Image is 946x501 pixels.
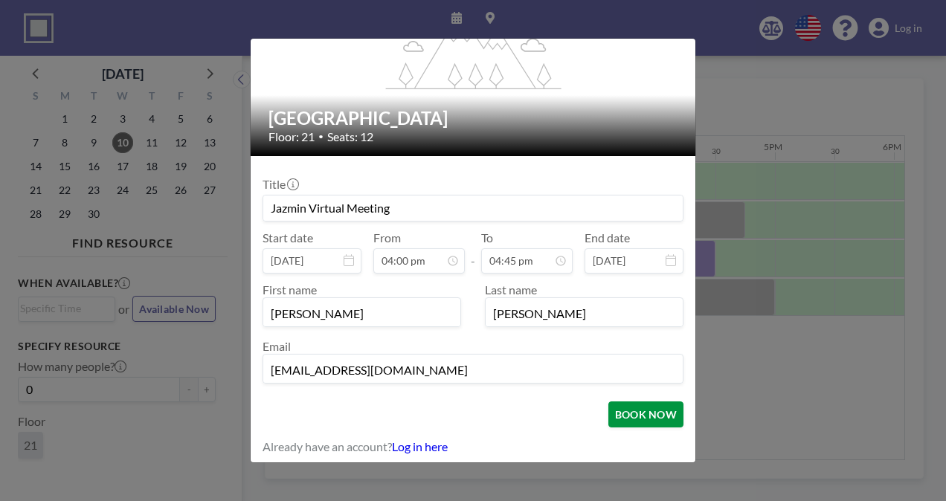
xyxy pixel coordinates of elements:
span: • [318,131,324,142]
span: Already have an account? [263,439,392,454]
label: Start date [263,230,313,245]
button: BOOK NOW [608,401,683,427]
span: Seats: 12 [327,129,373,144]
label: Last name [485,282,537,297]
a: Log in here [392,439,448,453]
input: Last name [486,301,683,326]
span: Floor: 21 [268,129,315,144]
input: Email [263,358,683,383]
label: First name [263,282,317,297]
label: To [481,230,493,245]
h2: [GEOGRAPHIC_DATA] [268,107,679,129]
input: First name [263,301,460,326]
label: Email [263,339,291,353]
span: - [471,236,475,268]
label: Title [263,177,297,192]
label: From [373,230,401,245]
label: End date [585,230,630,245]
input: Guest reservation [263,195,683,221]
